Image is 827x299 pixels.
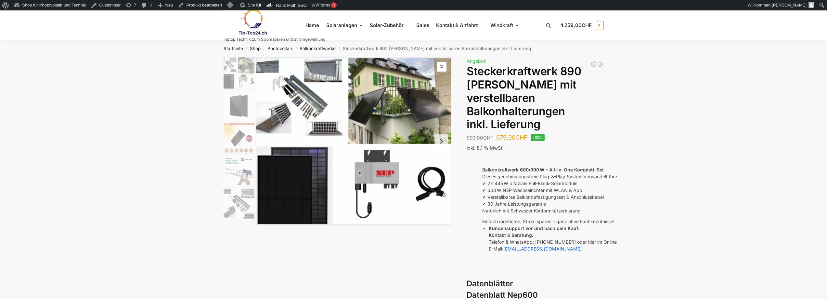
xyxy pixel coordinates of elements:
[224,9,280,35] img: Solaranlagen, Speicheranlagen und Energiesparprodukte
[597,61,603,67] a: Balkonkraftwerk 445/600 Watt Bificial
[331,2,337,8] div: 3
[434,134,448,148] button: Next slide
[433,11,486,40] a: Kontakt & Anfahrt
[436,22,477,28] span: Kontakt & Anfahrt
[261,46,267,51] span: /
[293,46,300,51] span: /
[590,61,597,67] a: 890/600 Watt bificiales Balkonkraftwerk mit 1 kWh smarten Speicher
[467,145,504,151] span: inkl. 8,1 % MwSt.
[489,225,727,252] li: Telefon & WhatsApp: [PHONE_NUMBER] oder hier im Online Chat unter E-Mail:
[560,16,604,35] a: 4.259,00CHF 2
[243,46,250,51] span: /
[367,11,412,40] a: Solar-Zubehör
[276,3,306,8] span: Rank Math SEO
[250,46,261,51] a: Shop
[489,232,533,238] strong: Kontakt & Beratung:
[488,11,522,40] a: Windkraft
[212,40,615,57] nav: Breadcrumb
[483,135,493,141] span: CHF
[370,22,404,28] span: Solar-Zubehör
[224,90,254,121] img: Maysun
[482,218,727,225] p: Einfach montieren, Strom sparen – ganz ohne Fachkenntnisse!
[224,123,254,154] img: Bificial 30 % mehr Leistung
[326,22,357,28] span: Solaranlagen
[467,278,603,290] h3: Datenblätter
[503,246,582,251] a: [EMAIL_ADDRESS][DOMAIN_NAME]
[267,46,293,51] a: Photovoltaik
[595,21,604,30] span: 2
[224,57,254,89] img: Komplett mit Balkonhalterung
[515,134,527,141] span: CHF
[467,58,486,64] span: Angebot!
[256,57,452,225] a: 860 Watt Komplett mit BalkonhalterungKomplett mit Balkonhalterung
[467,135,493,141] bdi: 999,00
[414,11,432,40] a: Sales
[467,65,603,131] h1: Steckerkraftwerk 890 [PERSON_NAME] mit verstellbaren Balkonhalterungen inkl. Lieferung
[482,167,604,172] strong: Balkonkraftwerk 600/890 W – All-in-One Komplett-Set
[560,22,592,28] span: 4.259,00
[224,156,254,186] img: H2c172fe1dfc145729fae6a5890126e09w.jpg_960x960_39c920dd-527c-43d8-9d2f-57e1d41b5fed_1445x
[808,2,814,8] img: Benutzerbild von Rupert Spoddig
[496,134,527,141] bdi: 679,00
[416,22,429,28] span: Sales
[531,134,545,141] span: -32%
[224,188,254,219] img: Aufstaenderung-Balkonkraftwerk_713x
[560,10,604,41] nav: Cart contents
[489,225,579,231] strong: Kundensupport vor und nach dem Kauf:
[224,46,243,51] a: Startseite
[336,46,342,51] span: /
[490,22,513,28] span: Windkraft
[224,37,325,41] p: Tiptop Technik zum Stromsparen und Stromgewinnung
[772,3,807,7] span: [PERSON_NAME]
[300,46,336,51] a: Balkonkraftwerke
[582,22,592,28] span: CHF
[248,3,261,7] span: Site Kit
[482,207,727,214] p: Natürlich mit Schweizer Konformitätserklärung
[256,57,452,225] img: Komplett mit Balkonhalterung
[482,166,727,207] p: Dieses genehmigungsfreie Plug-&-Play-System verwandelt Ihren Balkon im Handumdrehen in eine Strom...
[323,11,365,40] a: Solaranlagen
